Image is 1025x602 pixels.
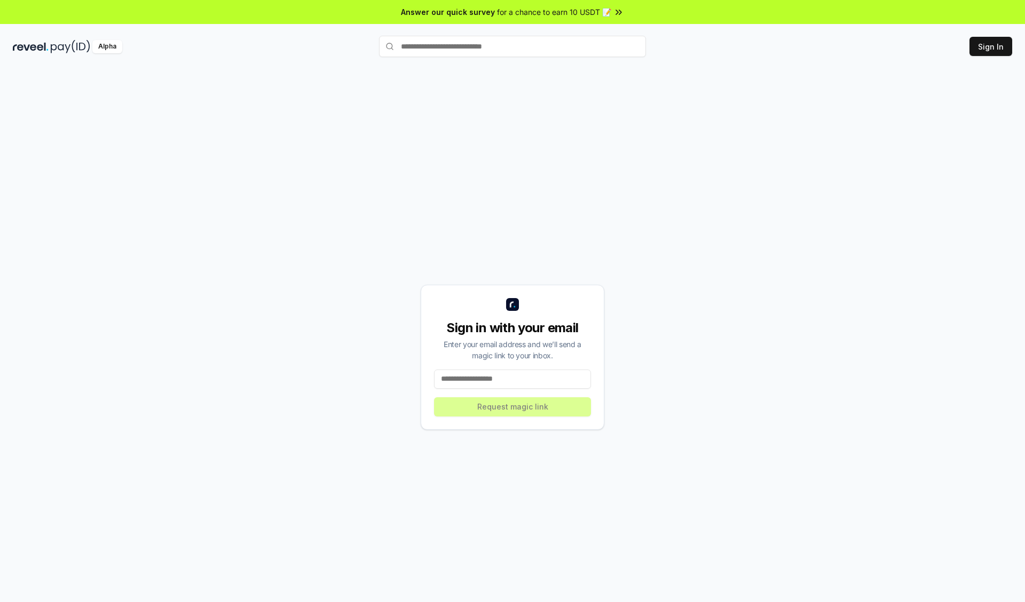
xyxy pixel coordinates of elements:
button: Sign In [969,37,1012,56]
div: Sign in with your email [434,319,591,336]
img: reveel_dark [13,40,49,53]
img: logo_small [506,298,519,311]
img: pay_id [51,40,90,53]
span: for a chance to earn 10 USDT 📝 [497,6,611,18]
div: Enter your email address and we’ll send a magic link to your inbox. [434,339,591,361]
div: Alpha [92,40,122,53]
span: Answer our quick survey [401,6,495,18]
